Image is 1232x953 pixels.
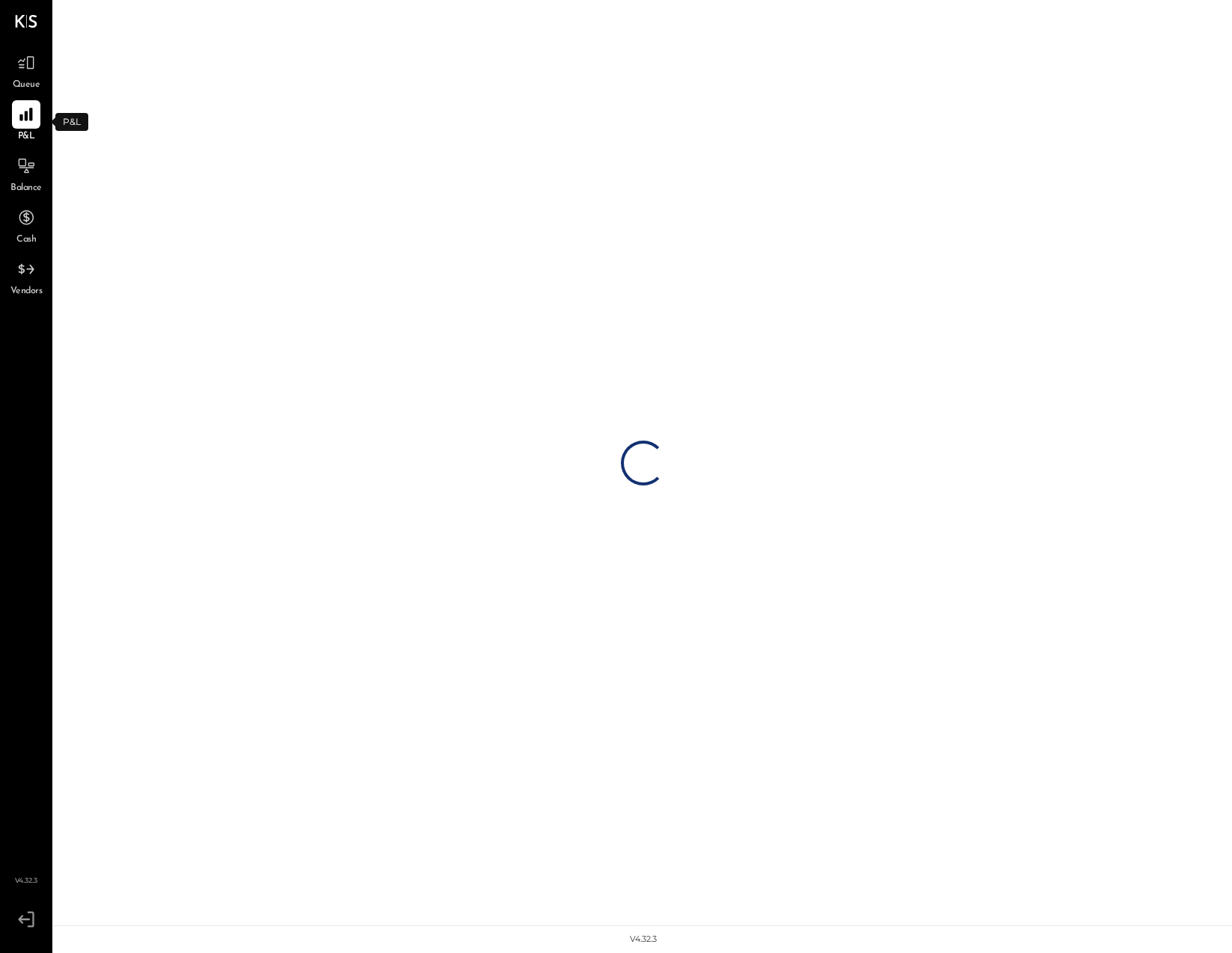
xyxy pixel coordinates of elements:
span: Cash [16,233,36,247]
span: P&L [18,130,35,144]
a: Cash [1,203,52,247]
span: Queue [13,79,40,92]
a: Balance [1,152,52,195]
a: Queue [1,49,52,92]
a: P&L [1,100,52,144]
div: P&L [55,113,88,131]
span: Vendors [10,285,43,298]
span: Balance [10,182,42,195]
div: v 4.32.3 [630,934,657,946]
a: Vendors [1,255,52,298]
